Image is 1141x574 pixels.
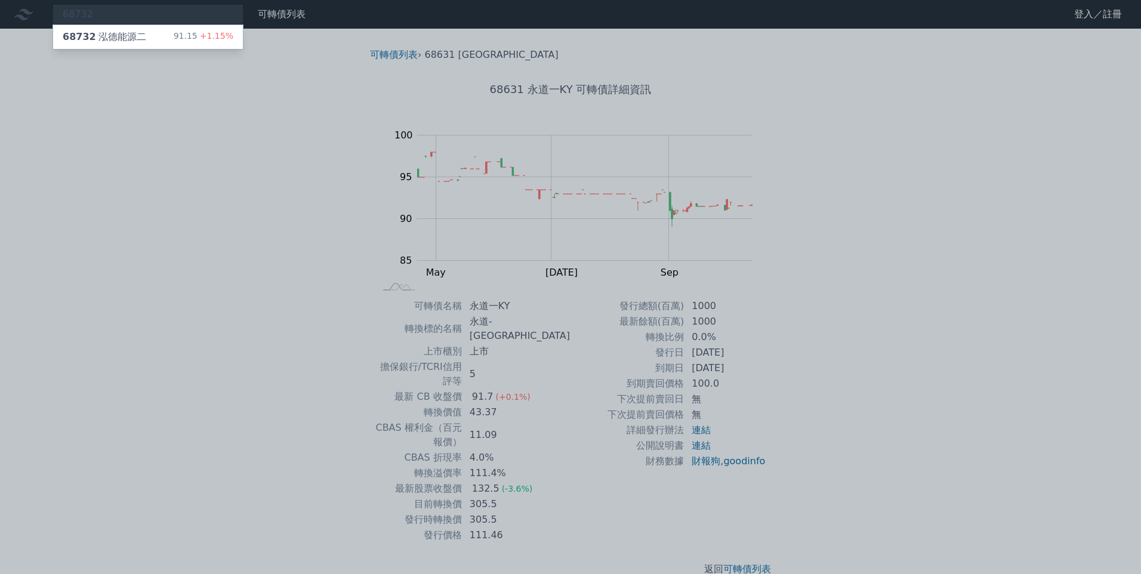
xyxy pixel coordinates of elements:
a: 68732泓德能源二 91.15+1.15% [53,25,243,49]
div: 泓德能源二 [63,30,146,44]
span: +1.15% [198,31,233,41]
iframe: Chat Widget [1081,517,1141,574]
span: 68732 [63,31,96,42]
div: 91.15 [174,30,233,44]
div: 聊天小工具 [1081,517,1141,574]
